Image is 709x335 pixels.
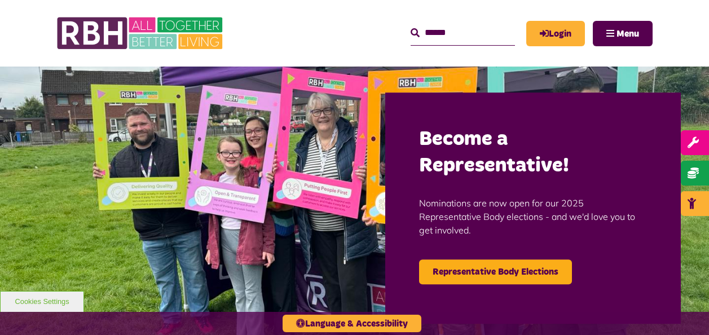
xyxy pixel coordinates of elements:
[419,179,647,254] p: Nominations are now open for our 2025 Representative Body elections - and we'd love you to get in...
[526,21,585,46] a: MyRBH
[283,315,421,332] button: Language & Accessibility
[593,21,653,46] button: Navigation
[419,126,647,179] h2: Become a Representative!
[616,29,639,38] span: Menu
[56,11,226,55] img: RBH
[419,259,572,284] a: Representative Body Elections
